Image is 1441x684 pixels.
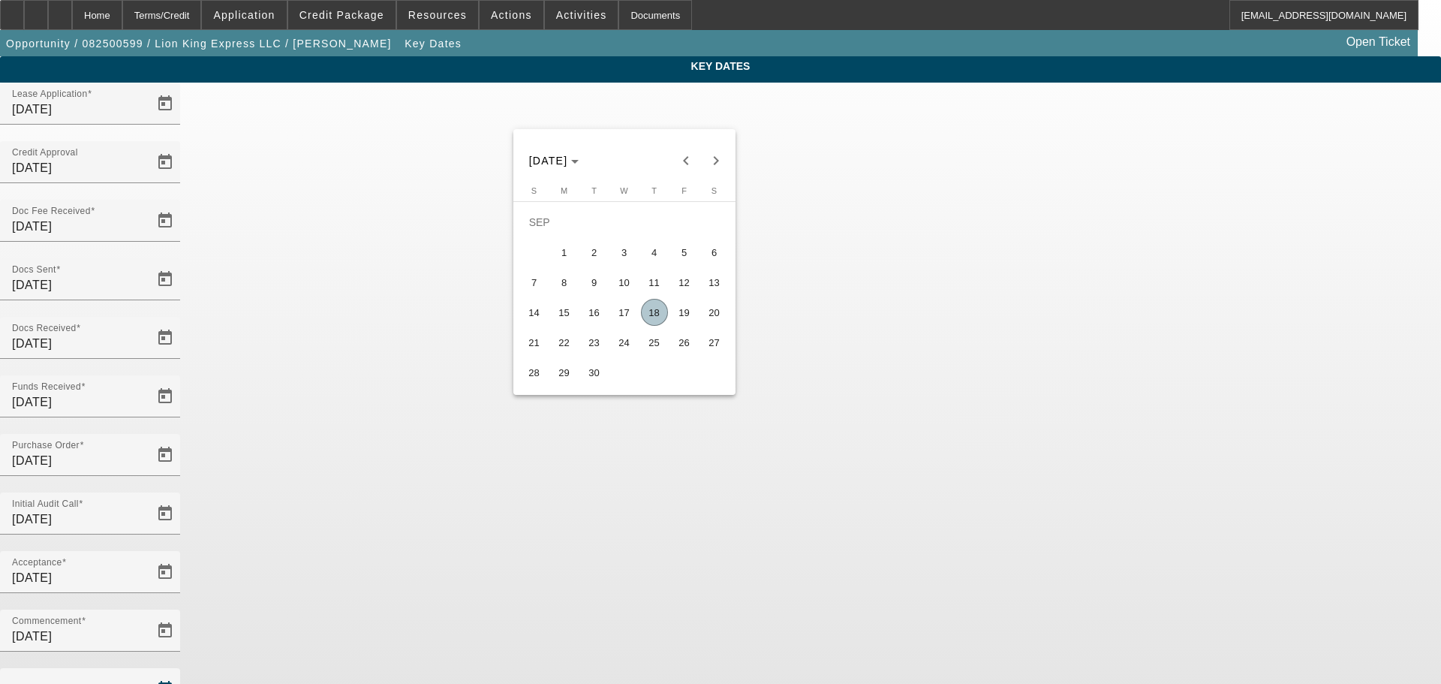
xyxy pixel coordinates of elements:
span: 2 [581,239,608,266]
span: 5 [671,239,698,266]
span: M [561,186,567,195]
span: 18 [641,299,668,326]
button: September 13, 2025 [699,267,730,297]
span: W [620,186,627,195]
button: September 15, 2025 [549,297,579,327]
button: September 6, 2025 [699,237,730,267]
span: [DATE] [529,155,568,167]
button: September 8, 2025 [549,267,579,297]
span: 21 [521,329,548,356]
span: 14 [521,299,548,326]
span: 22 [551,329,578,356]
button: September 21, 2025 [519,327,549,357]
span: 23 [581,329,608,356]
span: 8 [551,269,578,296]
button: Previous month [671,146,701,176]
span: 25 [641,329,668,356]
span: 30 [581,359,608,386]
button: September 14, 2025 [519,297,549,327]
span: 26 [671,329,698,356]
button: September 7, 2025 [519,267,549,297]
span: 10 [611,269,638,296]
button: September 28, 2025 [519,357,549,387]
span: 3 [611,239,638,266]
button: September 20, 2025 [699,297,730,327]
span: 11 [641,269,668,296]
span: S [531,186,537,195]
span: 16 [581,299,608,326]
span: 1 [551,239,578,266]
button: September 1, 2025 [549,237,579,267]
button: September 27, 2025 [699,327,730,357]
button: September 9, 2025 [579,267,609,297]
span: 4 [641,239,668,266]
span: S [711,186,717,195]
span: 24 [611,329,638,356]
button: September 16, 2025 [579,297,609,327]
span: 27 [701,329,728,356]
button: Next month [701,146,731,176]
span: 7 [521,269,548,296]
span: 13 [701,269,728,296]
span: 20 [701,299,728,326]
button: September 19, 2025 [669,297,699,327]
button: September 17, 2025 [609,297,639,327]
span: 19 [671,299,698,326]
span: 15 [551,299,578,326]
span: 12 [671,269,698,296]
button: September 4, 2025 [639,237,669,267]
button: September 29, 2025 [549,357,579,387]
button: Choose month and year [523,147,585,174]
span: 6 [701,239,728,266]
button: September 18, 2025 [639,297,669,327]
button: September 11, 2025 [639,267,669,297]
span: T [651,186,657,195]
span: 28 [521,359,548,386]
button: September 26, 2025 [669,327,699,357]
button: September 10, 2025 [609,267,639,297]
button: September 3, 2025 [609,237,639,267]
button: September 23, 2025 [579,327,609,357]
span: 17 [611,299,638,326]
button: September 25, 2025 [639,327,669,357]
button: September 22, 2025 [549,327,579,357]
span: F [681,186,687,195]
button: September 30, 2025 [579,357,609,387]
button: September 24, 2025 [609,327,639,357]
span: 9 [581,269,608,296]
button: September 5, 2025 [669,237,699,267]
td: SEP [519,207,730,237]
button: September 2, 2025 [579,237,609,267]
span: T [591,186,597,195]
button: September 12, 2025 [669,267,699,297]
span: 29 [551,359,578,386]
